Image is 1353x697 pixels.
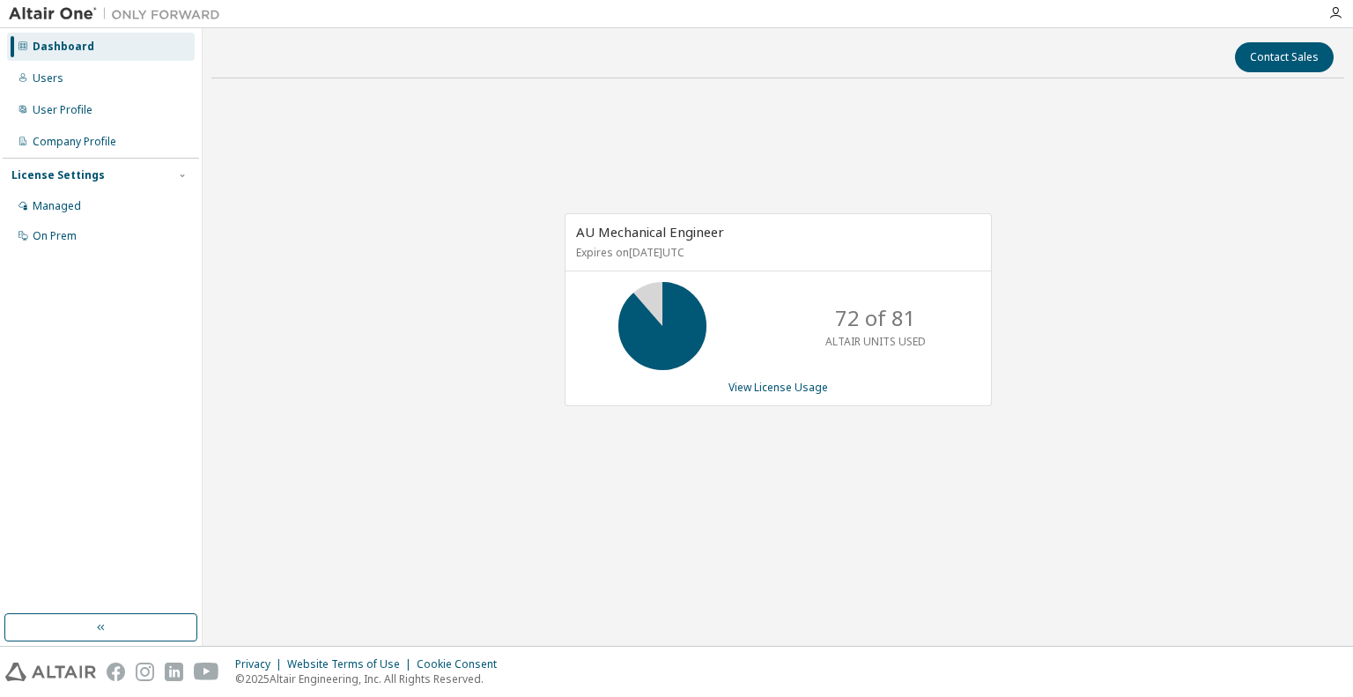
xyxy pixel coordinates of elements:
div: Managed [33,199,81,213]
img: Altair One [9,5,229,23]
p: 72 of 81 [835,303,916,333]
div: Users [33,71,63,85]
div: On Prem [33,229,77,243]
div: License Settings [11,168,105,182]
p: ALTAIR UNITS USED [825,334,926,349]
p: Expires on [DATE] UTC [576,245,976,260]
div: Dashboard [33,40,94,54]
img: instagram.svg [136,663,154,681]
div: Company Profile [33,135,116,149]
span: AU Mechanical Engineer [576,223,724,241]
div: Privacy [235,657,287,671]
div: Cookie Consent [417,657,507,671]
div: Website Terms of Use [287,657,417,671]
p: © 2025 Altair Engineering, Inc. All Rights Reserved. [235,671,507,686]
img: linkedin.svg [165,663,183,681]
img: altair_logo.svg [5,663,96,681]
img: facebook.svg [107,663,125,681]
div: User Profile [33,103,92,117]
a: View License Usage [728,380,828,395]
button: Contact Sales [1235,42,1334,72]
img: youtube.svg [194,663,219,681]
